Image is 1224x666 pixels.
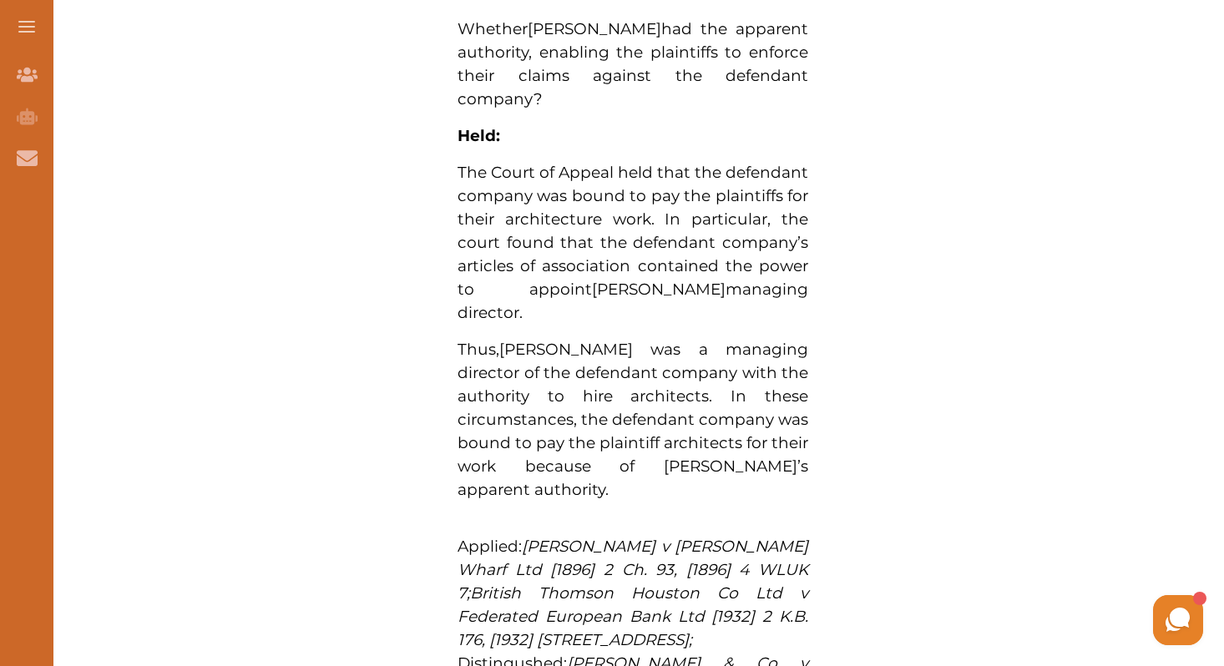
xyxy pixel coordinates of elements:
[592,280,726,299] span: [PERSON_NAME]
[528,19,661,38] span: [PERSON_NAME]
[458,163,808,299] span: The Court of Appeal held that the defendant company was bound to pay the plaintiffs for their arc...
[458,340,808,499] span: [PERSON_NAME] was a managing director of the defendant company with the authority to hire archite...
[458,583,808,649] em: British Thomson Houston Co Ltd v Federated European Bank Ltd [1932] 2 K.B. 176, [1932] [STREET_AD...
[458,19,528,38] span: Whether
[458,340,499,359] span: Thus,
[823,591,1207,649] iframe: HelpCrunch
[458,537,808,603] em: [PERSON_NAME] v [PERSON_NAME] Wharf Ltd [1896] 2 Ch. 93, [1896] 4 WLUK 7;
[458,537,808,649] span: Applied:
[458,126,500,145] strong: Held:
